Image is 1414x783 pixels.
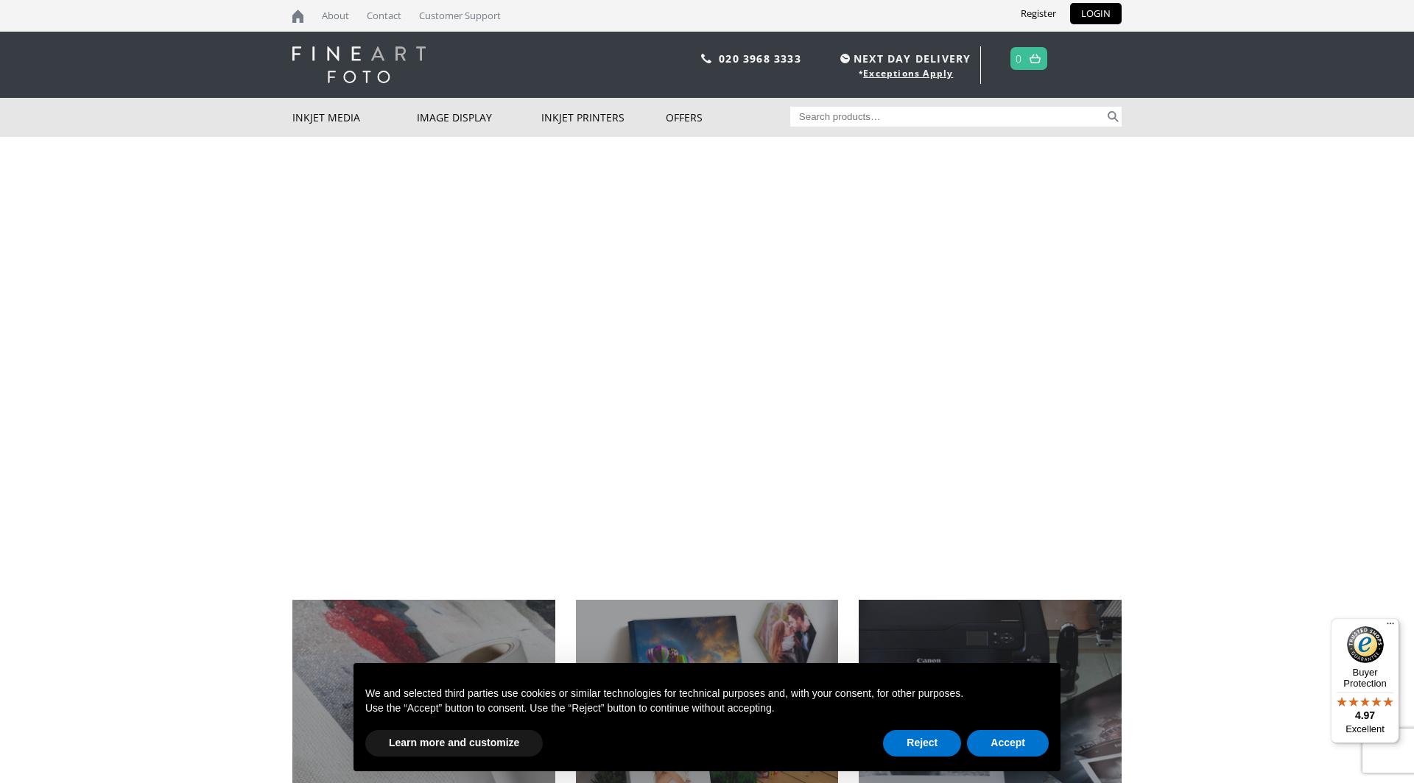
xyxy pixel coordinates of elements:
button: Reject [883,730,961,757]
a: Exceptions Apply [863,67,953,79]
a: LOGIN [1070,3,1122,24]
a: Inkjet Media [292,98,417,137]
button: Menu [1382,618,1399,636]
p: Use the “Accept” button to consent. Use the “Reject” button to continue without accepting. [365,701,1049,716]
a: 0 [1016,48,1022,69]
button: Learn more and customize [365,730,543,757]
img: previous arrow [11,327,35,350]
input: Search products… [790,107,1105,127]
span: NEXT DAY DELIVERY [837,50,971,67]
p: Excellent [1331,723,1399,735]
button: Search [1105,107,1122,127]
span: 4.97 [1355,709,1375,721]
img: phone.svg [701,54,711,63]
button: Accept [967,730,1049,757]
img: logo-white.svg [292,46,426,83]
button: Trusted Shops TrustmarkBuyer Protection4.97Excellent [1331,618,1399,743]
a: Offers [666,98,790,137]
a: Image Display [417,98,541,137]
p: We and selected third parties use cookies or similar technologies for technical purposes and, wit... [365,687,1049,701]
img: next arrow [1379,327,1403,350]
a: 020 3968 3333 [719,52,801,65]
img: basket.svg [1030,54,1041,63]
p: Buyer Protection [1331,667,1399,689]
a: Register [1010,3,1067,24]
h2: INKJET MEDIA [292,700,555,716]
img: Trusted Shops Trustmark [1347,626,1384,663]
img: time.svg [840,54,850,63]
a: Inkjet Printers [541,98,666,137]
div: Choose slide to display. [700,548,714,563]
